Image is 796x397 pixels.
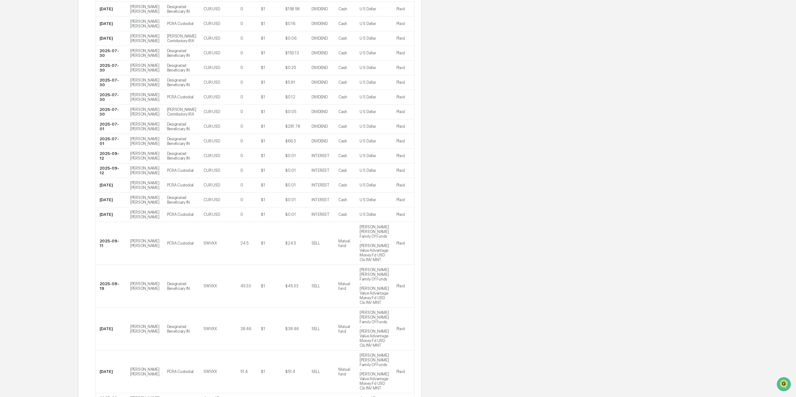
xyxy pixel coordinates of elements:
[393,46,414,61] td: Plaid
[204,65,220,70] div: CUR:USD
[285,168,296,173] div: $0.01
[204,124,220,129] div: CUR:USD
[130,166,160,175] div: [PERSON_NAME] [PERSON_NAME]
[130,239,160,248] div: [PERSON_NAME] [PERSON_NAME]
[96,207,126,222] td: [DATE]
[44,106,76,111] a: Powered byPylon
[240,36,243,41] div: 0
[163,31,200,46] td: [PERSON_NAME] Contributory IRA
[312,51,328,55] div: DIVIDEND
[261,7,265,11] div: $1
[360,95,376,99] div: U S Dollar
[338,239,352,248] div: Mutual fund
[312,183,330,187] div: INTEREST
[163,163,200,178] td: PCRA Custodial
[312,139,328,143] div: DIVIDEND
[163,90,200,105] td: PCRA Custodial
[45,79,50,84] div: 🗄️
[360,109,376,114] div: U S Dollar
[163,265,200,308] td: Designated Beneficiary IN
[12,79,40,85] span: Preclearance
[204,183,220,187] div: CUR:USD
[285,241,296,246] div: $24.5
[163,2,200,17] td: Designated Beneficiary IN
[360,183,376,187] div: U S Dollar
[163,149,200,163] td: Designated Beneficiary IN
[62,106,76,111] span: Pylon
[240,284,251,288] div: 45.33
[312,241,320,246] div: SELL
[338,367,352,376] div: Mutual fund
[204,168,220,173] div: CUR:USD
[240,212,243,217] div: 0
[393,105,414,119] td: Plaid
[261,153,265,158] div: $1
[240,7,243,11] div: 0
[338,183,347,187] div: Cash
[393,149,414,163] td: Plaid
[360,139,376,143] div: U S Dollar
[261,168,265,173] div: $1
[163,61,200,75] td: Designated Beneficiary IN
[261,36,265,41] div: $1
[52,79,77,85] span: Attestations
[285,21,295,26] div: $0.16
[312,7,328,11] div: DIVIDEND
[204,197,220,202] div: CUR:USD
[393,207,414,222] td: Plaid
[360,36,376,41] div: U S Dollar
[130,4,160,14] div: [PERSON_NAME] [PERSON_NAME]
[163,119,200,134] td: Designated Beneficiary IN
[204,51,220,55] div: CUR:USD
[338,21,347,26] div: Cash
[163,134,200,149] td: Designated Beneficiary IN
[393,119,414,134] td: Plaid
[240,65,243,70] div: 0
[393,75,414,90] td: Plaid
[312,36,328,41] div: DIVIDEND
[43,76,80,87] a: 🗄️Attestations
[285,36,297,41] div: $0.06
[96,163,126,178] td: 2025-09-12
[338,80,347,85] div: Cash
[240,197,243,202] div: 0
[393,308,414,350] td: Plaid
[360,197,376,202] div: U S Dollar
[6,48,17,59] img: 1746055101610-c473b297-6a78-478c-a979-82029cc54cd1
[204,153,220,158] div: CUR:USD
[204,369,217,374] div: SWVXX
[163,207,200,222] td: PCRA Custodial
[240,21,243,26] div: 0
[360,212,376,217] div: U S Dollar
[338,51,347,55] div: Cash
[360,80,376,85] div: U S Dollar
[393,178,414,193] td: Plaid
[96,265,126,308] td: 2025-08-19
[130,19,160,28] div: [PERSON_NAME] [PERSON_NAME]
[261,95,265,99] div: $1
[360,168,376,173] div: U S Dollar
[338,212,347,217] div: Cash
[204,21,220,26] div: CUR:USD
[130,324,160,334] div: [PERSON_NAME] [PERSON_NAME]
[285,139,296,143] div: $66.3
[204,212,220,217] div: CUR:USD
[130,92,160,102] div: [PERSON_NAME] [PERSON_NAME]
[312,284,320,288] div: SELL
[312,95,328,99] div: DIVIDEND
[285,51,299,55] div: $153.13
[240,326,251,331] div: 38.46
[393,193,414,207] td: Plaid
[285,284,298,288] div: $45.33
[163,193,200,207] td: Designated Beneficiary IN
[338,197,347,202] div: Cash
[130,63,160,72] div: [PERSON_NAME] [PERSON_NAME]
[261,80,265,85] div: $1
[312,212,330,217] div: INTEREST
[240,183,243,187] div: 0
[338,7,347,11] div: Cash
[240,51,243,55] div: 0
[393,17,414,31] td: Plaid
[204,95,220,99] div: CUR:USD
